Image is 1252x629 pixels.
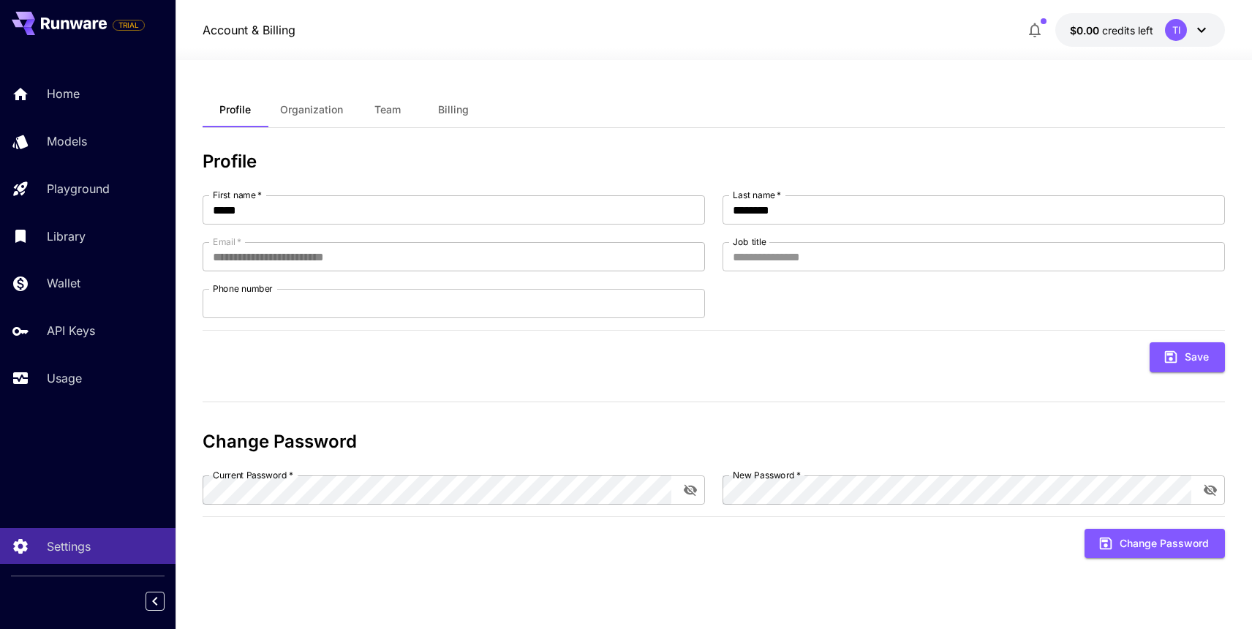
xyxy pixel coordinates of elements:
[1070,23,1153,38] div: $0.00
[47,227,86,245] p: Library
[47,322,95,339] p: API Keys
[113,16,145,34] span: Add your payment card to enable full platform functionality.
[47,369,82,387] p: Usage
[733,189,781,201] label: Last name
[47,132,87,150] p: Models
[1165,19,1187,41] div: TI
[677,477,704,503] button: toggle password visibility
[374,103,401,116] span: Team
[1102,24,1153,37] span: credits left
[113,20,144,31] span: TRIAL
[47,274,80,292] p: Wallet
[1055,13,1225,47] button: $0.00TI
[203,21,295,39] nav: breadcrumb
[146,592,165,611] button: Collapse sidebar
[213,189,262,201] label: First name
[733,469,801,481] label: New Password
[203,21,295,39] a: Account & Billing
[733,236,766,248] label: Job title
[213,469,293,481] label: Current Password
[203,151,1225,172] h3: Profile
[213,236,241,248] label: Email
[47,180,110,197] p: Playground
[1085,529,1225,559] button: Change Password
[47,538,91,555] p: Settings
[438,103,469,116] span: Billing
[1070,24,1102,37] span: $0.00
[1197,477,1223,503] button: toggle password visibility
[219,103,251,116] span: Profile
[1150,342,1225,372] button: Save
[213,282,273,295] label: Phone number
[156,588,176,614] div: Collapse sidebar
[203,432,1225,452] h3: Change Password
[47,85,80,102] p: Home
[280,103,343,116] span: Organization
